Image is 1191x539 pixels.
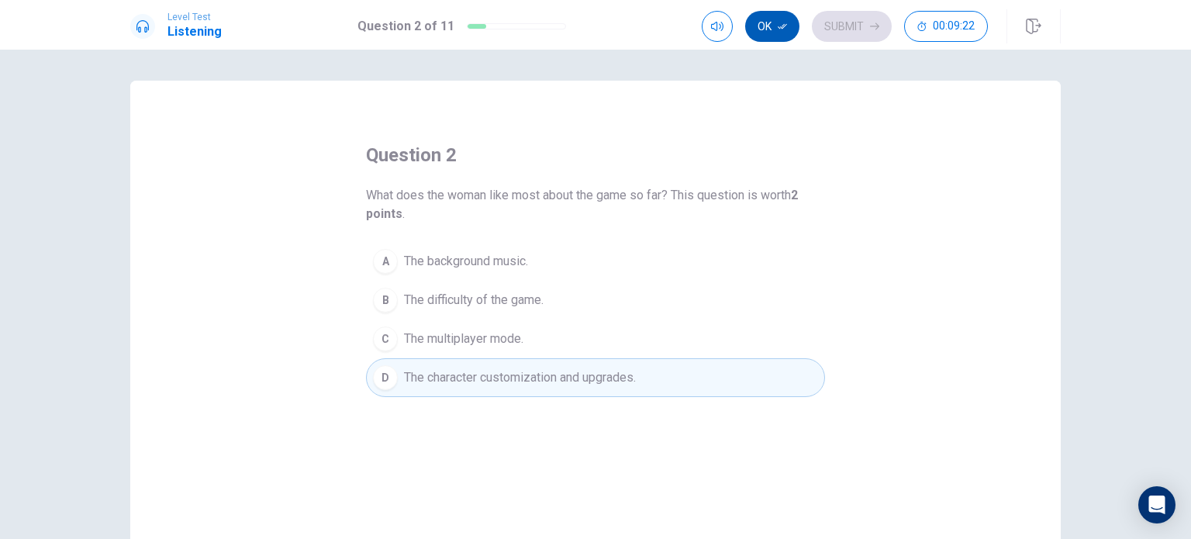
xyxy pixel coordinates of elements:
span: The character customization and upgrades. [404,368,636,387]
div: Open Intercom Messenger [1138,486,1175,523]
span: The difficulty of the game. [404,291,544,309]
button: 00:09:22 [904,11,988,42]
button: DThe character customization and upgrades. [366,358,825,397]
span: The multiplayer mode. [404,330,523,348]
span: 00:09:22 [933,20,975,33]
div: D [373,365,398,390]
button: CThe multiplayer mode. [366,320,825,358]
span: The background music. [404,252,528,271]
div: B [373,288,398,313]
h4: question 2 [366,143,457,168]
div: C [373,327,398,351]
span: What does the woman like most about the game so far? This question is worth . [366,186,825,223]
h1: Question 2 of 11 [357,17,454,36]
h1: Listening [167,22,222,41]
button: Ok [745,11,799,42]
div: A [373,249,398,274]
button: BThe difficulty of the game. [366,281,825,320]
span: Level Test [167,12,222,22]
button: AThe background music. [366,242,825,281]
